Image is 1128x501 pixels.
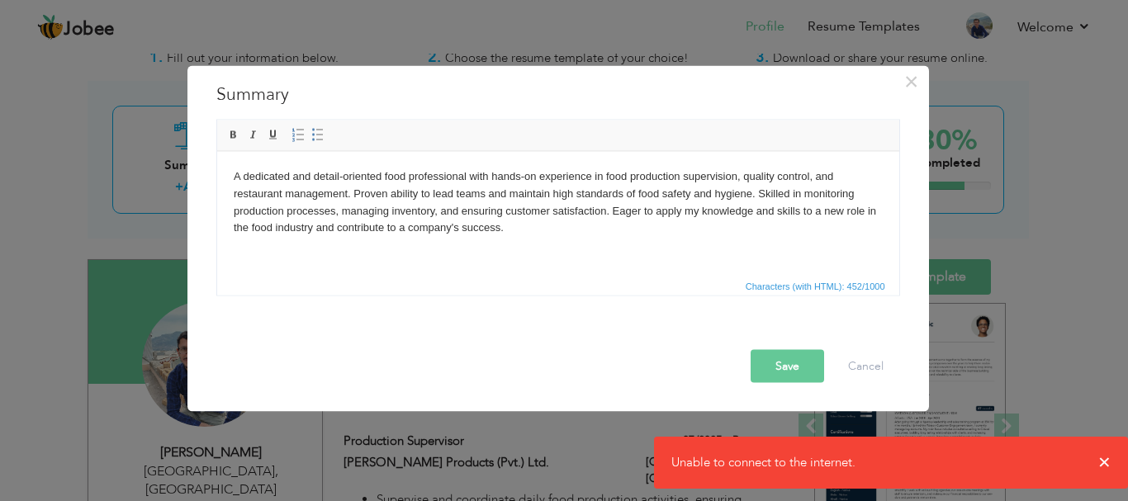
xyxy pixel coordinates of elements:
[742,278,889,293] span: Characters (with HTML): 452/1000
[832,349,900,382] button: Cancel
[898,68,925,94] button: Close
[309,125,327,144] a: Insert/Remove Bulleted List
[217,151,899,275] iframe: Rich Text Editor, summaryEditor
[289,125,307,144] a: Insert/Remove Numbered List
[742,278,890,293] div: Statistics
[264,125,282,144] a: Underline
[904,66,918,96] span: ×
[244,125,263,144] a: Italic
[216,82,900,106] h3: Summary
[225,125,243,144] a: Bold
[751,349,824,382] button: Save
